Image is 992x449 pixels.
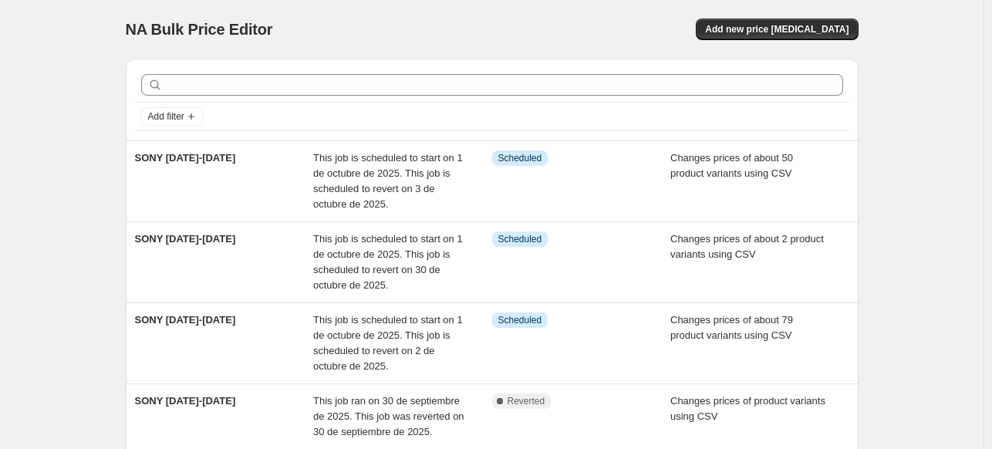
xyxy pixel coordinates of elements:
[498,152,542,164] span: Scheduled
[135,152,236,164] span: SONY [DATE]-[DATE]
[670,314,793,341] span: Changes prices of about 79 product variants using CSV
[313,314,463,372] span: This job is scheduled to start on 1 de octubre de 2025. This job is scheduled to revert on 2 de o...
[135,233,236,245] span: SONY [DATE]-[DATE]
[670,233,824,260] span: Changes prices of about 2 product variants using CSV
[313,233,463,291] span: This job is scheduled to start on 1 de octubre de 2025. This job is scheduled to revert on 30 de ...
[498,233,542,245] span: Scheduled
[135,314,236,326] span: SONY [DATE]-[DATE]
[126,21,273,38] span: NA Bulk Price Editor
[670,152,793,179] span: Changes prices of about 50 product variants using CSV
[141,107,203,126] button: Add filter
[148,110,184,123] span: Add filter
[705,23,849,35] span: Add new price [MEDICAL_DATA]
[508,395,545,407] span: Reverted
[696,19,858,40] button: Add new price [MEDICAL_DATA]
[313,395,464,437] span: This job ran on 30 de septiembre de 2025. This job was reverted on 30 de septiembre de 2025.
[313,152,463,210] span: This job is scheduled to start on 1 de octubre de 2025. This job is scheduled to revert on 3 de o...
[670,395,825,422] span: Changes prices of product variants using CSV
[135,395,236,407] span: SONY [DATE]-[DATE]
[498,314,542,326] span: Scheduled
